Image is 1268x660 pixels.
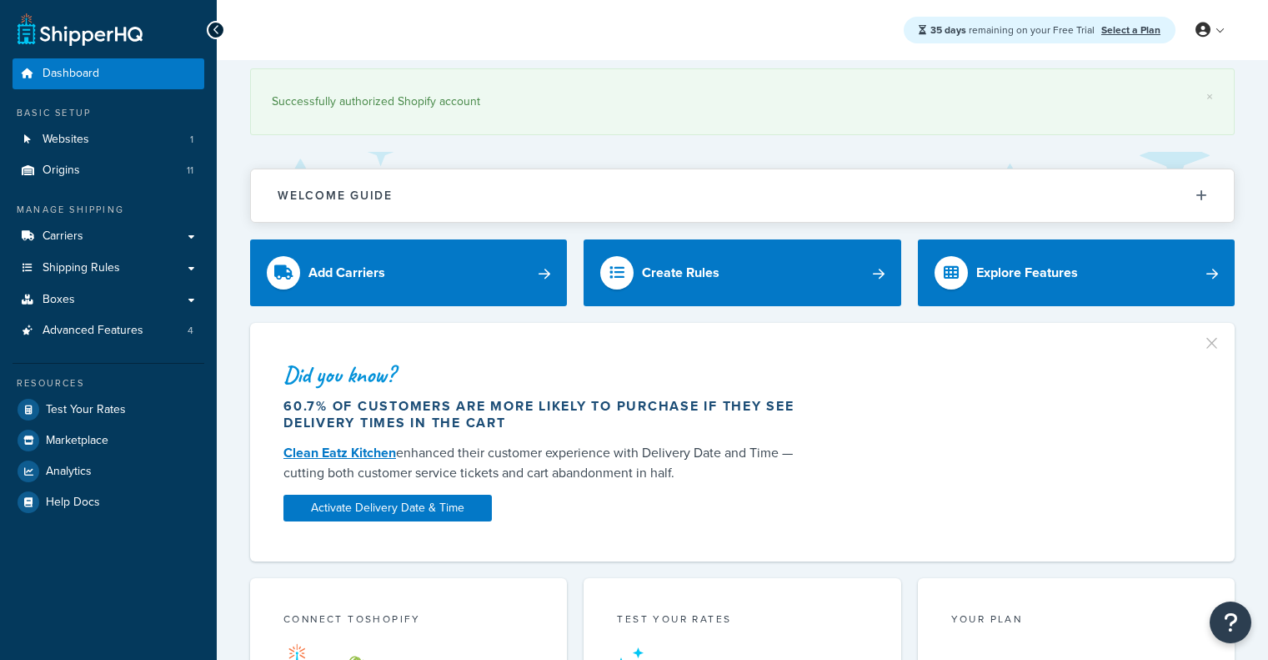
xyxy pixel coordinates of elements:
a: Add Carriers [250,239,567,306]
li: Origins [13,155,204,186]
span: Carriers [43,229,83,244]
span: Help Docs [46,496,100,510]
div: Your Plan [951,612,1201,631]
span: Dashboard [43,67,99,81]
a: Explore Features [918,239,1235,306]
a: Dashboard [13,58,204,89]
div: Resources [13,376,204,390]
div: Add Carriers [308,261,385,285]
a: Shipping Rules [13,253,204,284]
a: Create Rules [584,239,900,306]
a: Select a Plan [1101,23,1160,38]
a: Analytics [13,456,204,486]
a: Clean Eatz Kitchen [283,443,396,462]
span: remaining on your Free Trial [930,23,1097,38]
div: Connect to Shopify [283,612,534,631]
a: Activate Delivery Date & Time [283,495,492,521]
span: Marketplace [46,434,108,448]
div: 60.7% of customers are more likely to purchase if they see delivery times in the cart [283,398,801,431]
div: Basic Setup [13,106,204,120]
div: Create Rules [642,261,719,285]
div: Successfully authorized Shopify account [272,90,1213,113]
a: Marketplace [13,426,204,456]
a: × [1206,90,1213,103]
a: Advanced Features4 [13,315,204,346]
a: Boxes [13,285,204,315]
strong: 35 days [930,23,966,38]
div: Manage Shipping [13,203,204,217]
a: Origins11 [13,155,204,186]
div: Did you know? [283,363,801,386]
li: Advanced Features [13,315,204,346]
button: Open Resource Center [1210,602,1251,643]
h2: Welcome Guide [278,189,393,202]
span: Websites [43,133,89,147]
div: Test your rates [617,612,867,631]
li: Websites [13,124,204,155]
a: Test Your Rates [13,395,204,425]
div: Explore Features [976,261,1078,285]
a: Websites1 [13,124,204,155]
span: Test Your Rates [46,403,126,417]
div: enhanced their customer experience with Delivery Date and Time — cutting both customer service ti... [283,443,801,483]
span: 1 [190,133,193,147]
span: Shipping Rules [43,261,120,275]
span: 11 [187,164,193,178]
span: 4 [188,324,193,338]
a: Help Docs [13,487,204,517]
a: Carriers [13,221,204,252]
span: Origins [43,164,80,178]
button: Welcome Guide [251,169,1234,222]
span: Boxes [43,293,75,307]
span: Analytics [46,465,92,479]
span: Advanced Features [43,324,143,338]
